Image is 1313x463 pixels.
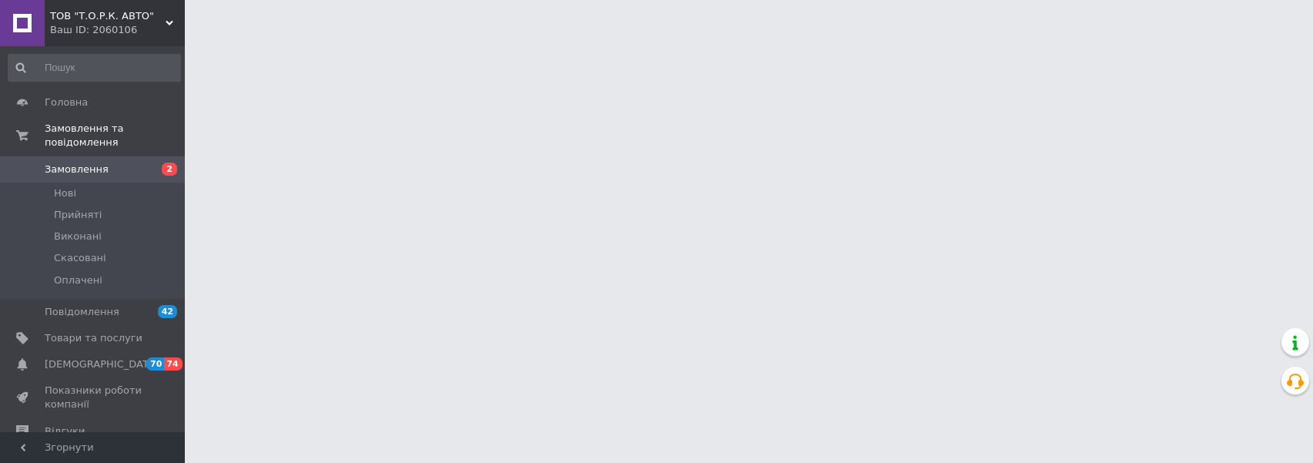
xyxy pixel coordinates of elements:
span: Прийняті [54,208,102,222]
span: Скасовані [54,251,106,265]
span: ТОВ "Т.О.Р.К. АВТО" [50,9,166,23]
div: Ваш ID: 2060106 [50,23,185,37]
span: Показники роботи компанії [45,384,142,411]
span: Виконані [54,230,102,243]
span: Товари та послуги [45,331,142,345]
span: 42 [158,305,177,318]
span: 74 [164,357,182,371]
span: Головна [45,96,88,109]
input: Пошук [8,54,181,82]
span: Замовлення [45,163,109,176]
span: [DEMOGRAPHIC_DATA] [45,357,159,371]
span: 70 [146,357,164,371]
span: Повідомлення [45,305,119,319]
span: Оплачені [54,273,102,287]
span: 2 [162,163,177,176]
span: Нові [54,186,76,200]
span: Замовлення та повідомлення [45,122,185,149]
span: Відгуки [45,424,85,438]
